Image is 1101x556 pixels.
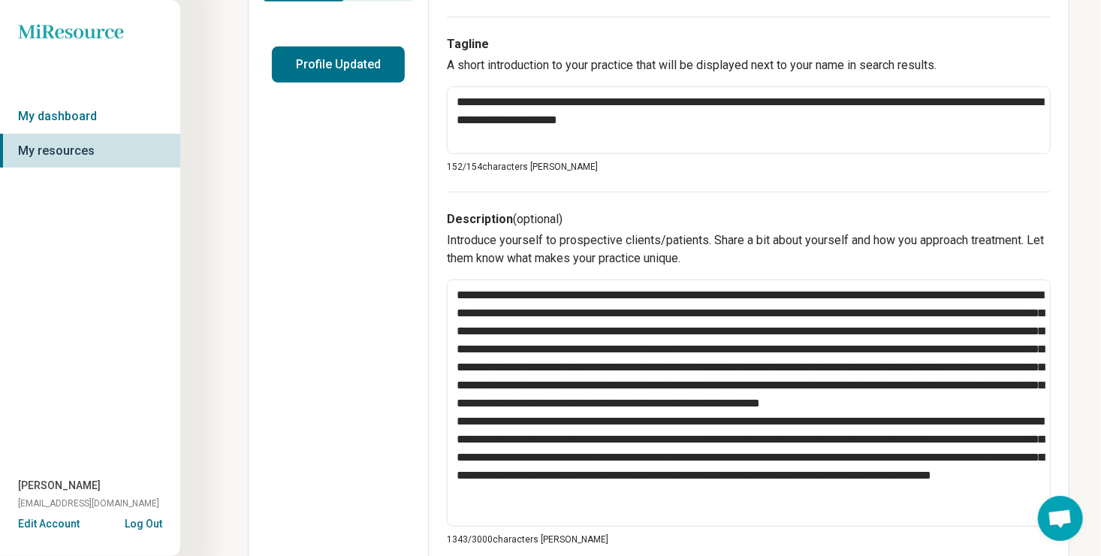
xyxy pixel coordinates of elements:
[272,47,405,83] button: Profile Updated
[447,231,1051,267] p: Introduce yourself to prospective clients/patients. Share a bit about yourself and how you approa...
[513,212,563,226] span: (optional)
[1038,496,1083,541] div: Open chat
[447,56,1051,74] p: A short introduction to your practice that will be displayed next to your name in search results.
[447,210,1051,228] h3: Description
[18,478,101,494] span: [PERSON_NAME]
[447,35,1051,53] h3: Tagline
[447,533,1051,546] p: 1343/ 3000 characters [PERSON_NAME]
[125,516,162,528] button: Log Out
[447,160,1051,174] p: 152/ 154 characters [PERSON_NAME]
[18,497,159,510] span: [EMAIL_ADDRESS][DOMAIN_NAME]
[18,516,80,532] button: Edit Account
